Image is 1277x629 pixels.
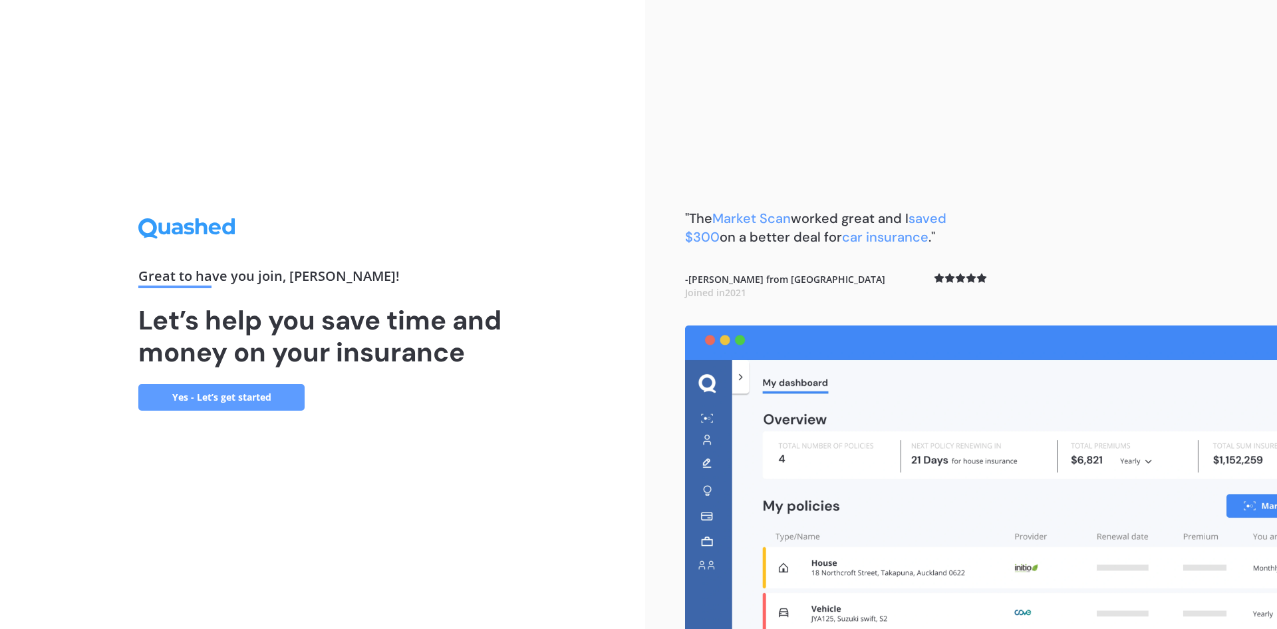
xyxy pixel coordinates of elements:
[685,325,1277,629] img: dashboard.webp
[138,304,507,368] h1: Let’s help you save time and money on your insurance
[685,286,746,299] span: Joined in 2021
[685,273,885,299] b: - [PERSON_NAME] from [GEOGRAPHIC_DATA]
[685,210,946,246] b: "The worked great and I on a better deal for ."
[842,228,928,246] span: car insurance
[712,210,791,227] span: Market Scan
[685,210,946,246] span: saved $300
[138,384,305,411] a: Yes - Let’s get started
[138,270,507,288] div: Great to have you join , [PERSON_NAME] !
